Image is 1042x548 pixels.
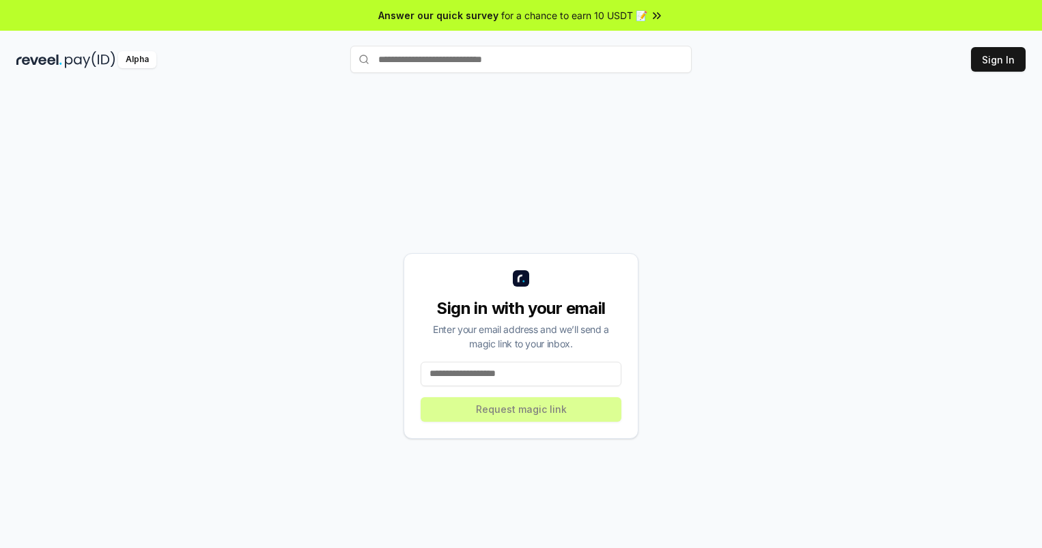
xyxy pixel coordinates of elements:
span: Answer our quick survey [378,8,498,23]
img: reveel_dark [16,51,62,68]
div: Sign in with your email [421,298,621,319]
span: for a chance to earn 10 USDT 📝 [501,8,647,23]
img: pay_id [65,51,115,68]
button: Sign In [971,47,1026,72]
div: Alpha [118,51,156,68]
div: Enter your email address and we’ll send a magic link to your inbox. [421,322,621,351]
img: logo_small [513,270,529,287]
